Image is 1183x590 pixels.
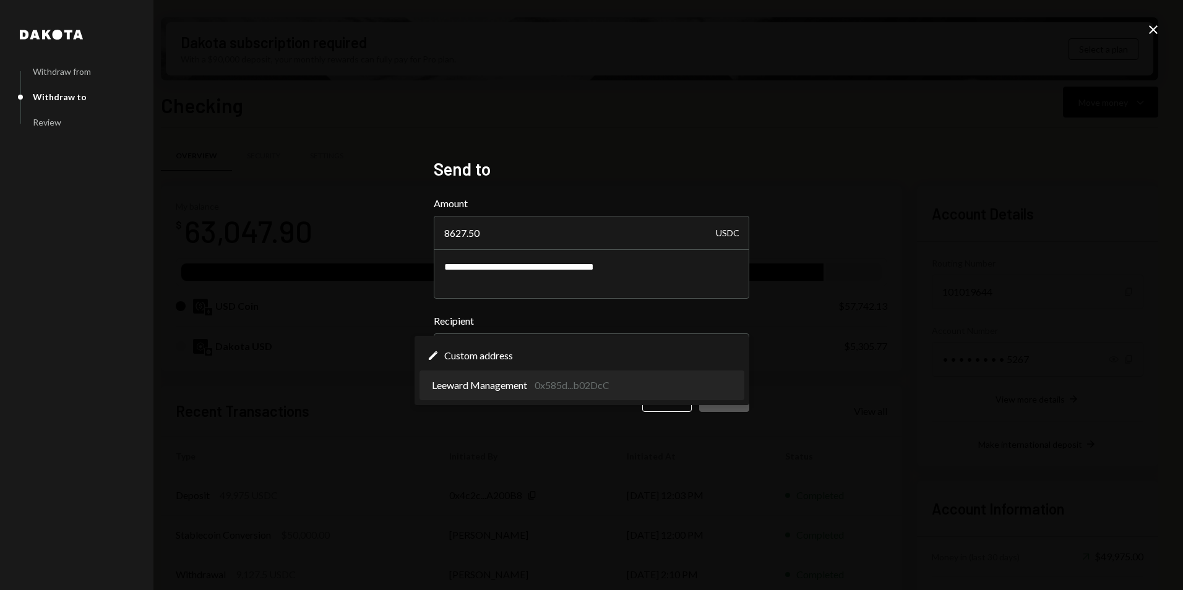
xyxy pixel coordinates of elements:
div: Withdraw to [33,92,87,102]
input: Enter amount [434,216,749,250]
h2: Send to [434,157,749,181]
label: Recipient [434,314,749,328]
div: Withdraw from [33,66,91,77]
label: Amount [434,196,749,211]
div: 0x585d...b02DcC [535,378,609,393]
div: Review [33,117,61,127]
button: Recipient [434,333,749,368]
span: Custom address [444,348,513,363]
span: Leeward Management [432,378,527,393]
div: USDC [716,216,739,250]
